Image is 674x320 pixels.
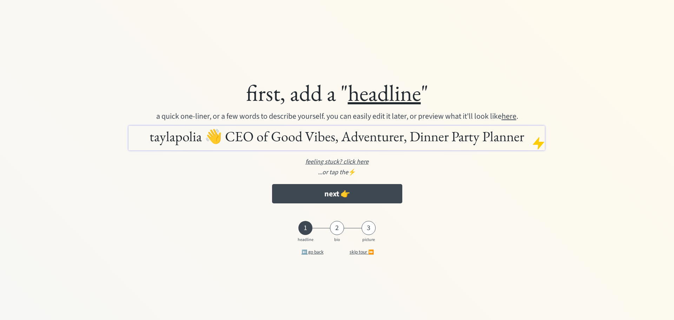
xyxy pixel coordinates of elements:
[348,78,421,107] u: headline
[142,111,533,122] div: a quick one-liner, or a few words to describe yourself. you can easily edit it later, or preview ...
[297,237,314,242] div: headline
[80,79,594,107] div: first, add a " "
[362,224,376,232] div: 3
[330,224,344,232] div: 2
[305,157,369,166] u: feeling stuck? click here
[298,224,312,232] div: 1
[328,237,346,242] div: bio
[80,168,594,177] div: ⚡️
[360,237,377,242] div: picture
[318,168,348,177] em: ...or tap the
[502,111,516,122] u: here
[339,245,384,259] button: skip tour ⏩
[130,128,543,145] h1: taylapolia 👋 CEO of Good Vibes, Adventurer, Dinner Party Planner
[290,245,335,259] button: ⬅️ go back
[272,184,402,203] button: next 👉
